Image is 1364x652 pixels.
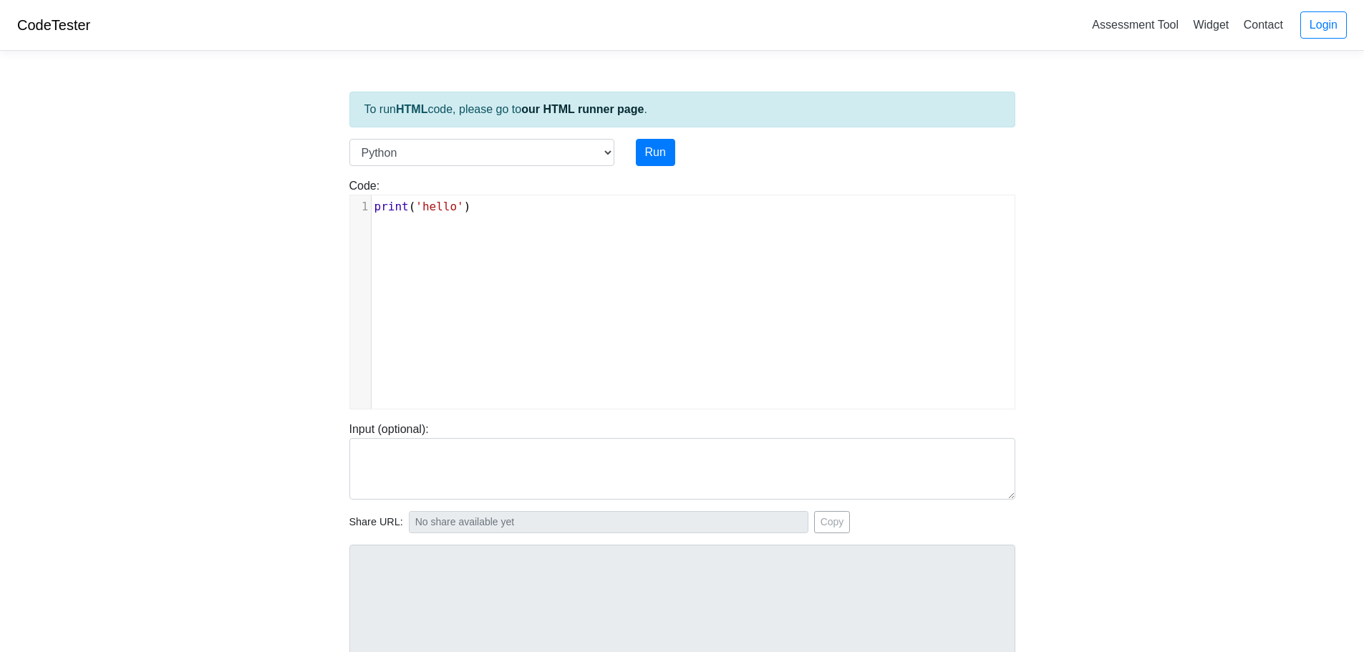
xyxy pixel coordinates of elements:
button: Copy [814,511,851,533]
span: 'hello' [415,200,463,213]
div: To run code, please go to . [349,92,1015,127]
a: CodeTester [17,17,90,33]
span: ( ) [374,200,471,213]
a: Contact [1238,13,1289,37]
button: Run [636,139,675,166]
a: Assessment Tool [1086,13,1184,37]
div: Input (optional): [339,421,1026,500]
div: 1 [350,198,371,215]
span: Share URL: [349,515,403,530]
a: Login [1300,11,1347,39]
a: our HTML runner page [521,103,644,115]
input: No share available yet [409,511,808,533]
strong: HTML [396,103,427,115]
span: print [374,200,409,213]
a: Widget [1187,13,1234,37]
div: Code: [339,177,1026,409]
